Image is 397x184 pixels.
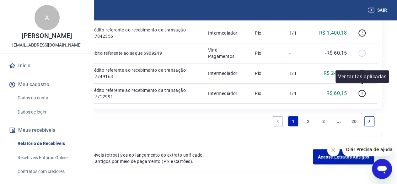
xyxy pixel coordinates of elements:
p: Extratos Antigos [31,142,313,149]
a: Dados da conta [15,92,86,104]
p: 1/1 [289,30,308,36]
p: Pix [255,90,279,97]
p: Pix [255,30,279,36]
iframe: Fechar mensagem [327,144,340,156]
p: Pix [255,70,279,76]
p: Crédito referente ao recebimento da transação 227842356 [89,27,198,39]
p: Intermediador [208,30,245,36]
a: Page 3 [319,116,329,126]
p: Crédito referente ao recebimento da transação 227712991 [89,87,198,100]
a: Acesse Extratos Antigos [313,149,374,164]
p: R$ 60,15 [326,90,347,97]
p: Intermediador [208,70,245,76]
p: [EMAIL_ADDRESS][DOMAIN_NAME] [12,42,82,48]
p: Intermediador [208,90,245,97]
button: Sair [367,4,389,16]
span: Olá! Precisa de ajuda? [4,4,53,9]
iframe: Botão para abrir a janela de mensagens [372,159,392,179]
a: Previous page [273,116,283,126]
a: Dados de login [15,106,86,119]
p: Vindi Pagamentos [208,47,245,59]
a: Início [8,59,86,73]
a: Page 1 is your current page [288,116,298,126]
p: Crédito referente ao recebimento da transação 227749163 [89,67,198,80]
p: [PERSON_NAME] [22,33,72,39]
p: R$ 243,72 [324,70,347,77]
a: Jump forward [334,116,344,126]
a: Relatório de Recebíveis [15,137,86,150]
ul: Pagination [270,114,377,129]
a: Recebíveis Futuros Online [15,151,86,164]
button: Meu cadastro [8,78,86,92]
p: -R$ 60,15 [325,49,347,57]
a: Next page [364,116,374,126]
p: Para ver lançamentos de recebíveis retroativos ao lançamento do extrato unificado, você pode aces... [31,152,313,164]
p: Pix [255,50,279,56]
p: Ver tarifas aplicadas [338,73,386,81]
p: 1/1 [289,90,308,97]
p: Débito referente ao saque 6909249 [89,50,198,56]
button: Meus recebíveis [8,123,86,137]
iframe: Mensagem da empresa [342,142,392,156]
p: - [289,50,308,56]
p: R$ 1.400,18 [319,29,347,37]
a: Contratos com credores [15,165,86,178]
p: 1/1 [289,70,308,76]
a: Page 20 [349,116,359,126]
div: A [35,5,60,30]
a: Page 2 [303,116,313,126]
